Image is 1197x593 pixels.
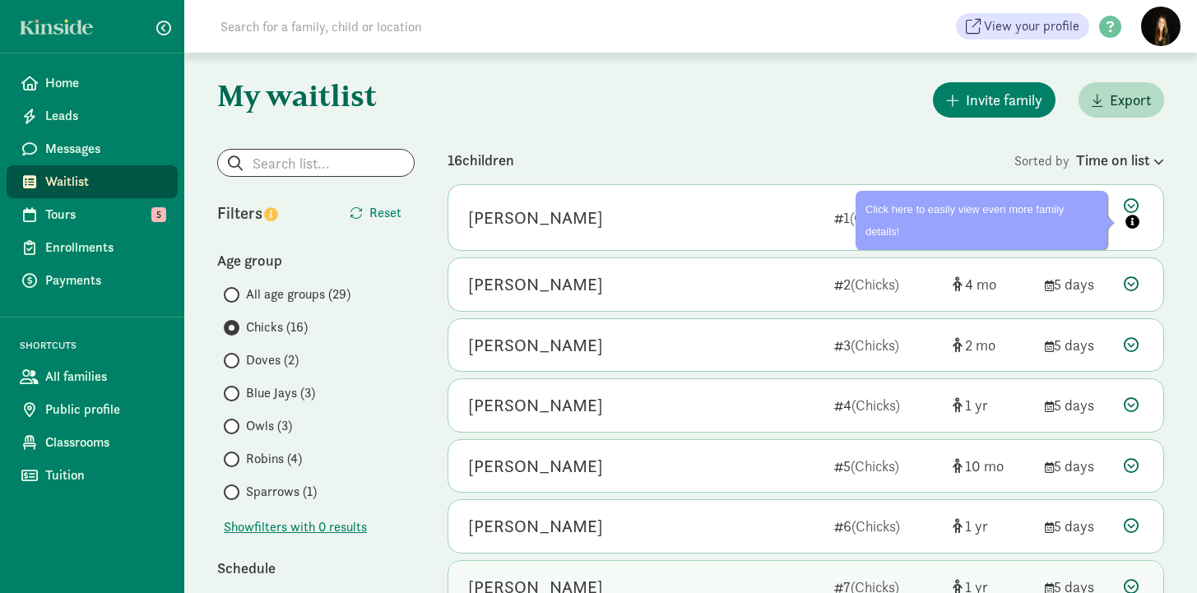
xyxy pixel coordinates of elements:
span: Payments [45,271,165,290]
span: 2 [965,336,995,354]
div: 2 [834,273,940,295]
span: Reset [369,203,401,223]
div: [object Object] [953,515,1032,537]
div: Time on list [1076,149,1164,171]
input: Search for a family, child or location [211,10,672,43]
div: Emmett Louk-Healy [468,271,603,298]
span: (Chicks) [851,456,899,475]
span: 1 [965,517,988,535]
a: Leads [7,100,178,132]
div: Filters [217,201,316,225]
span: Messages [45,139,165,159]
span: Robins (4) [246,449,302,469]
a: Tours 5 [7,198,178,231]
div: Hazel Enquist [468,513,603,540]
a: Payments [7,264,178,297]
iframe: Chat Widget [1115,514,1197,593]
span: Leads [45,106,165,126]
button: Reset [336,197,415,229]
button: Export [1079,82,1164,118]
span: Classrooms [45,433,165,452]
div: 5 [834,455,940,477]
a: Waitlist [7,165,178,198]
button: Invite family [933,82,1055,118]
a: Public profile [7,393,178,426]
div: Elena Ramirez [468,205,603,231]
span: Invite family [966,89,1042,111]
span: (Chicks) [851,275,899,294]
span: 10 [965,456,1004,475]
div: Russell Phillips [468,332,603,359]
div: 6 [834,515,940,537]
h1: My waitlist [217,79,415,112]
div: Maeve LaVigne [468,392,603,419]
span: All age groups (29) [246,285,350,304]
span: Tuition [45,466,165,485]
span: Owls (3) [246,416,292,436]
span: Home [45,73,165,93]
div: 5 days [1045,394,1111,416]
div: Schedule [217,557,415,579]
span: Sparrows (1) [246,482,317,502]
a: Enrollments [7,231,178,264]
span: Doves (2) [246,350,299,370]
div: 4 [834,394,940,416]
span: Waitlist [45,172,165,192]
a: Classrooms [7,426,178,459]
span: 1 [965,396,988,415]
span: Public profile [45,400,165,419]
span: (Chicks) [851,336,899,354]
div: 3 [834,334,940,356]
div: [object Object] [953,394,1032,416]
span: Show filters with 0 results [224,517,367,537]
div: [object Object] [953,273,1032,295]
a: Home [7,67,178,100]
a: View your profile [956,13,1089,39]
span: 5 [151,207,166,222]
div: [object Object] [953,455,1032,477]
span: All families [45,367,165,387]
div: 16 children [448,149,1014,171]
span: (Chicks) [851,517,900,535]
span: Enrollments [45,238,165,257]
span: 4 [965,275,996,294]
button: Showfilters with 0 results [224,517,367,537]
span: Export [1110,89,1151,111]
span: (Chicks) [851,396,900,415]
div: 5 days [1045,334,1111,356]
span: View your profile [984,16,1079,36]
a: Tuition [7,459,178,492]
div: 5 days [1045,273,1111,295]
div: Tristan Leong [468,453,603,479]
div: [object Object] [953,334,1032,356]
div: Age group [217,249,415,271]
input: Search list... [218,150,414,176]
span: (Chicks) [850,208,898,227]
span: Chicks (16) [246,317,308,337]
a: Messages [7,132,178,165]
a: All families [7,360,178,393]
span: Tours [45,205,165,225]
div: 5 days [1045,455,1111,477]
div: Sorted by [1014,149,1164,171]
div: 1 [834,206,940,229]
div: 5 days [1045,515,1111,537]
span: Blue Jays (3) [246,383,315,403]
